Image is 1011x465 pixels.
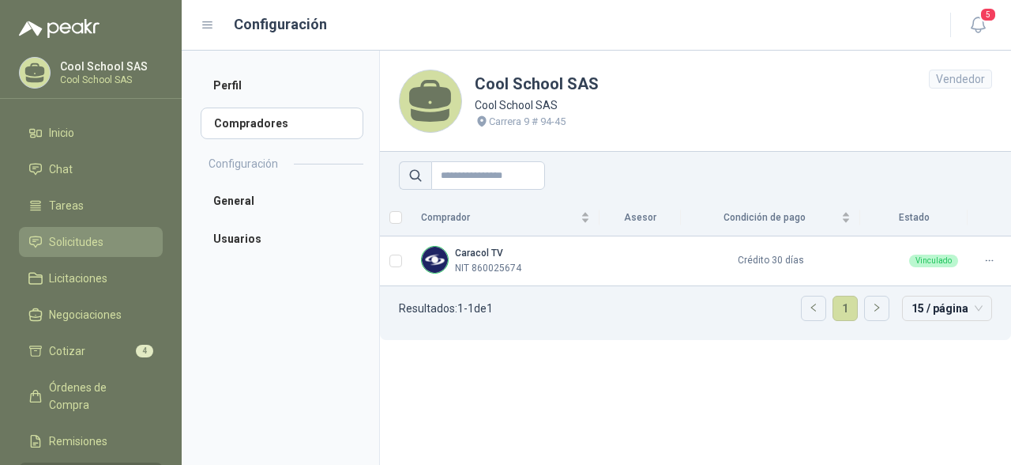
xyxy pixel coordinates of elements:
[49,124,74,142] span: Inicio
[681,236,860,286] td: Crédito 30 días
[19,154,163,184] a: Chat
[809,303,818,312] span: left
[860,199,968,236] th: Estado
[802,297,825,320] button: left
[475,72,599,96] h1: Cool School SAS
[49,342,85,360] span: Cotizar
[964,11,992,40] button: 5
[49,379,148,414] span: Órdenes de Compra
[902,296,992,321] div: tamaño de página
[49,161,73,178] span: Chat
[421,210,577,225] span: Comprador
[49,197,84,214] span: Tareas
[399,303,493,314] p: Resultados: 1 - 1 de 1
[19,426,163,456] a: Remisiones
[234,13,327,36] h1: Configuración
[209,155,278,172] h2: Configuración
[872,303,881,312] span: right
[60,61,159,72] p: Cool School SAS
[864,296,889,321] li: Página siguiente
[929,70,992,89] div: Vendedor
[201,185,363,217] a: General
[865,297,889,320] button: right
[19,263,163,293] a: Licitaciones
[19,300,163,330] a: Negociaciones
[201,70,363,101] a: Perfil
[801,296,826,321] li: Página anterior
[49,233,103,251] span: Solicitudes
[49,270,107,287] span: Licitaciones
[489,114,566,130] p: Carrera 9 # 94-45
[455,261,521,276] p: NIT 860025674
[832,296,858,321] li: 1
[690,210,838,225] span: Condición de pago
[201,108,363,139] a: Compradores
[19,372,163,420] a: Órdenes de Compra
[681,199,860,236] th: Condición de pago
[455,248,503,259] b: Caracol TV
[201,223,363,255] a: Usuarios
[136,345,153,357] span: 4
[909,255,958,267] div: Vinculado
[19,336,163,366] a: Cotizar4
[422,247,448,273] img: Company Logo
[19,191,163,221] a: Tareas
[49,433,107,450] span: Remisiones
[49,306,122,323] span: Negociaciones
[19,19,100,38] img: Logo peakr
[833,297,857,320] a: 1
[475,96,599,114] p: Cool School SAS
[599,199,681,236] th: Asesor
[979,7,997,22] span: 5
[412,199,599,236] th: Comprador
[911,297,983,320] span: 15 / página
[60,75,159,85] p: Cool School SAS
[19,118,163,148] a: Inicio
[19,227,163,257] a: Solicitudes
